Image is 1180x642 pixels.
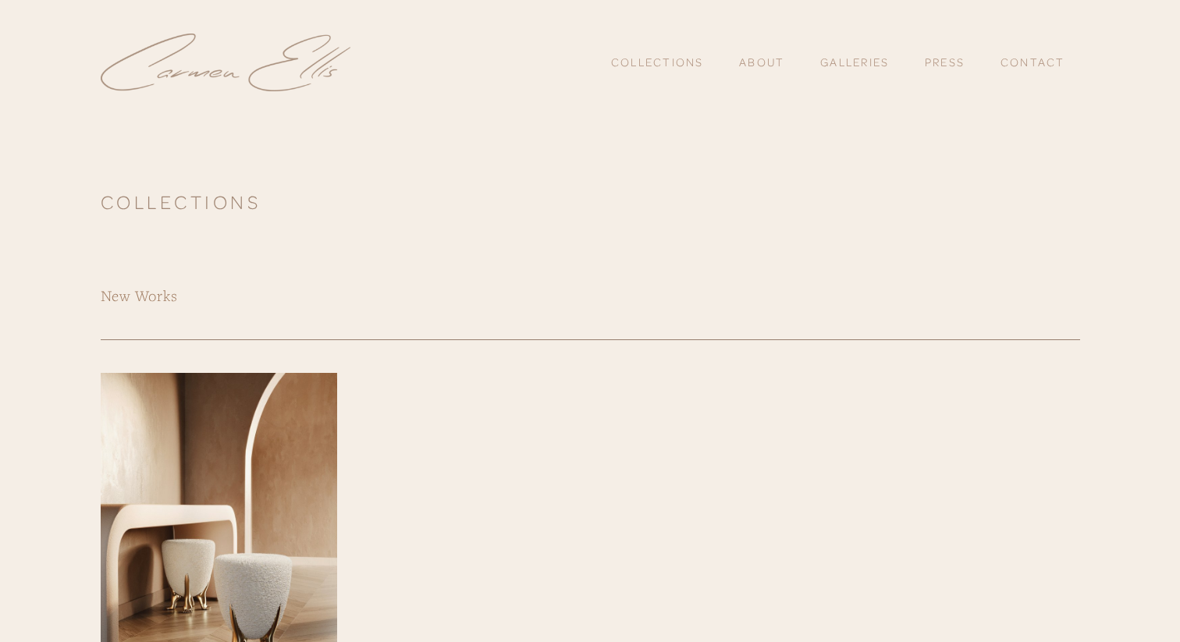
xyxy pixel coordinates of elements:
[101,34,350,92] img: Carmen Ellis Studio
[101,285,1080,307] h3: New Works
[739,55,784,69] a: About
[820,55,889,69] a: Galleries
[1001,49,1065,76] a: Contact
[101,192,1080,211] h1: COLLECTIONS
[925,49,965,76] a: Press
[611,49,704,76] a: Collections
